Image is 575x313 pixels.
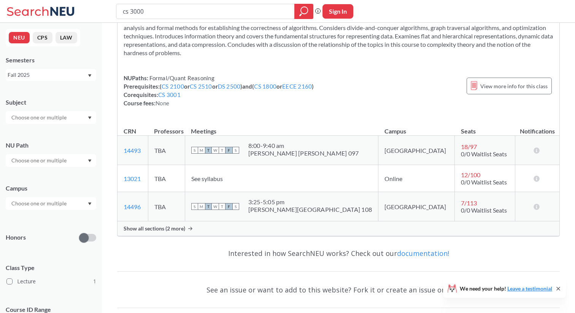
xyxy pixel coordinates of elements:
span: F [226,147,232,154]
th: Notifications [515,119,559,136]
span: Formal/Quant Reasoning [148,75,214,81]
td: [GEOGRAPHIC_DATA] [378,192,455,221]
div: Interested in how SearchNEU works? Check out our [117,242,560,264]
span: 12 / 100 [461,171,480,178]
span: M [198,203,205,210]
span: Class Type [6,264,96,272]
div: Dropdown arrow [6,111,96,124]
span: View more info for this class [480,81,548,91]
div: Campus [6,184,96,192]
svg: Dropdown arrow [88,74,92,77]
div: [PERSON_NAME] [PERSON_NAME] 097 [248,149,359,157]
div: Fall 2025Dropdown arrow [6,69,96,81]
div: 3:25 - 5:05 pm [248,198,372,206]
span: T [219,203,226,210]
button: LAW [56,32,77,43]
div: Subject [6,98,96,106]
a: documentation! [397,249,449,258]
span: F [226,203,232,210]
span: 0/0 Waitlist Seats [461,178,507,186]
span: Show all sections (2 more) [124,225,185,232]
input: Choose one or multiple [8,199,71,208]
span: M [198,147,205,154]
svg: Dropdown arrow [88,159,92,162]
a: CS 2510 [190,83,212,90]
span: W [212,147,219,154]
label: Lecture [6,276,96,286]
td: TBA [148,192,185,221]
th: Campus [378,119,455,136]
a: CS 3001 [158,91,181,98]
td: TBA [148,165,185,192]
span: T [219,147,226,154]
a: EECE 2160 [282,83,312,90]
span: See syllabus [191,175,223,182]
div: magnifying glass [294,4,313,19]
a: 13021 [124,175,141,182]
a: 14493 [124,147,141,154]
a: DS 2500 [218,83,241,90]
th: Professors [148,119,185,136]
svg: Dropdown arrow [88,116,92,119]
span: S [191,147,198,154]
span: 0/0 Waitlist Seats [461,207,507,214]
td: [GEOGRAPHIC_DATA] [378,136,455,165]
span: 0/0 Waitlist Seats [461,150,507,157]
span: T [205,203,212,210]
a: Leave a testimonial [507,285,552,292]
span: 1 [93,277,96,286]
span: 7 / 113 [461,199,477,207]
div: See an issue or want to add to this website? Fork it or create an issue on . [117,279,560,301]
div: Semesters [6,56,96,64]
button: CPS [33,32,52,43]
span: 18 / 97 [461,143,477,150]
span: W [212,203,219,210]
section: Introduces the basic principles and techniques for the design, analysis, and implementation of ef... [124,15,553,57]
div: CRN [124,127,136,135]
input: Class, professor, course number, "phrase" [122,5,289,18]
button: Sign In [322,4,353,19]
span: S [232,147,239,154]
th: Meetings [185,119,378,136]
p: Honors [6,233,26,242]
a: 14496 [124,203,141,210]
div: Dropdown arrow [6,154,96,167]
input: Choose one or multiple [8,156,71,165]
span: T [205,147,212,154]
th: Seats [455,119,515,136]
div: Show all sections (2 more) [118,221,559,236]
td: TBA [148,136,185,165]
a: CS 1800 [254,83,276,90]
button: NEU [9,32,30,43]
span: None [156,100,169,106]
span: We need your help! [460,286,552,291]
div: NU Path [6,141,96,149]
a: CS 2100 [162,83,184,90]
svg: Dropdown arrow [88,202,92,205]
span: S [191,203,198,210]
span: S [232,203,239,210]
td: Online [378,165,455,192]
div: Dropdown arrow [6,197,96,210]
div: NUPaths: Prerequisites: ( or or ) and ( or ) Corequisites: Course fees: [124,74,314,107]
div: Fall 2025 [8,71,87,79]
svg: magnifying glass [299,6,308,17]
input: Choose one or multiple [8,113,71,122]
div: 8:00 - 9:40 am [248,142,359,149]
div: [PERSON_NAME][GEOGRAPHIC_DATA] 108 [248,206,372,213]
